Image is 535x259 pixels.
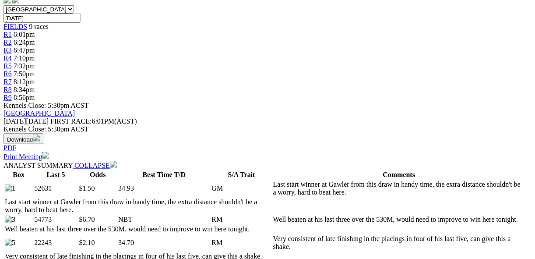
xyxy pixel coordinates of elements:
[79,239,95,246] span: $2.10
[34,180,77,197] td: 52631
[74,162,110,169] span: COLLAPSE
[273,180,525,197] td: Last start winner at Gawler from this draw in handy time, the extra distance shouldn't be a worry...
[4,70,12,78] a: R6
[273,170,525,179] th: Comments
[14,31,35,38] span: 6:01pm
[14,62,35,70] span: 7:32pm
[4,102,88,109] span: Kennels Close: 5:30pm ACST
[42,152,49,159] img: printer.svg
[79,184,95,192] span: $1.50
[14,86,35,93] span: 8:34pm
[73,162,117,169] a: COLLAPSE
[4,170,33,179] th: Box
[4,14,81,23] input: Select date
[79,216,95,223] span: $6.70
[14,94,35,101] span: 8:56pm
[4,39,12,46] a: R2
[33,135,40,142] img: download.svg
[4,110,75,117] a: [GEOGRAPHIC_DATA]
[4,133,43,144] button: Download
[273,234,525,251] td: Very consistent of late finishing in the placings in four of his last five, can give this a shake.
[4,78,12,85] a: R7
[4,153,49,160] a: Print Meeting
[4,125,526,133] div: Kennels Close: 5:30pm ACST
[4,54,12,62] a: R4
[4,198,272,214] td: Last start winner at Gawler from this draw in handy time, the extra distance shouldn't be a worry...
[211,234,272,251] td: RM
[211,215,272,224] td: RM
[4,46,12,54] a: R3
[118,170,210,179] th: Best Time T/D
[4,117,49,125] span: [DATE]
[273,215,525,224] td: Well beaten at his last three over the 530M, would need to improve to win here tonight.
[14,39,35,46] span: 6:24pm
[4,144,526,152] div: Download
[4,117,26,125] span: [DATE]
[118,234,210,251] td: 34.70
[118,215,210,224] td: NBT
[4,161,526,170] div: ANALYST SUMMARY
[118,180,210,197] td: 34.93
[4,94,12,101] a: R9
[5,239,15,247] img: 5
[78,170,117,179] th: Odds
[4,23,27,30] a: FIELDS
[211,180,272,197] td: GM
[4,144,16,152] a: PDF
[211,170,272,179] th: S/A Trait
[4,86,12,93] a: R8
[29,23,49,30] span: 9 races
[50,117,92,125] span: FIRST RACE:
[5,184,15,192] img: 1
[14,78,35,85] span: 8:12pm
[14,54,35,62] span: 7:10pm
[14,70,35,78] span: 7:50pm
[34,215,77,224] td: 54773
[34,170,77,179] th: Last 5
[4,62,12,70] a: R5
[34,234,77,251] td: 22243
[110,161,117,168] img: chevron-down-white.svg
[5,216,15,224] img: 3
[4,225,272,234] td: Well beaten at his last three over the 530M, would need to improve to win here tonight.
[4,31,12,38] a: R1
[50,117,137,125] span: 6:01PM(ACST)
[14,46,35,54] span: 6:47pm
